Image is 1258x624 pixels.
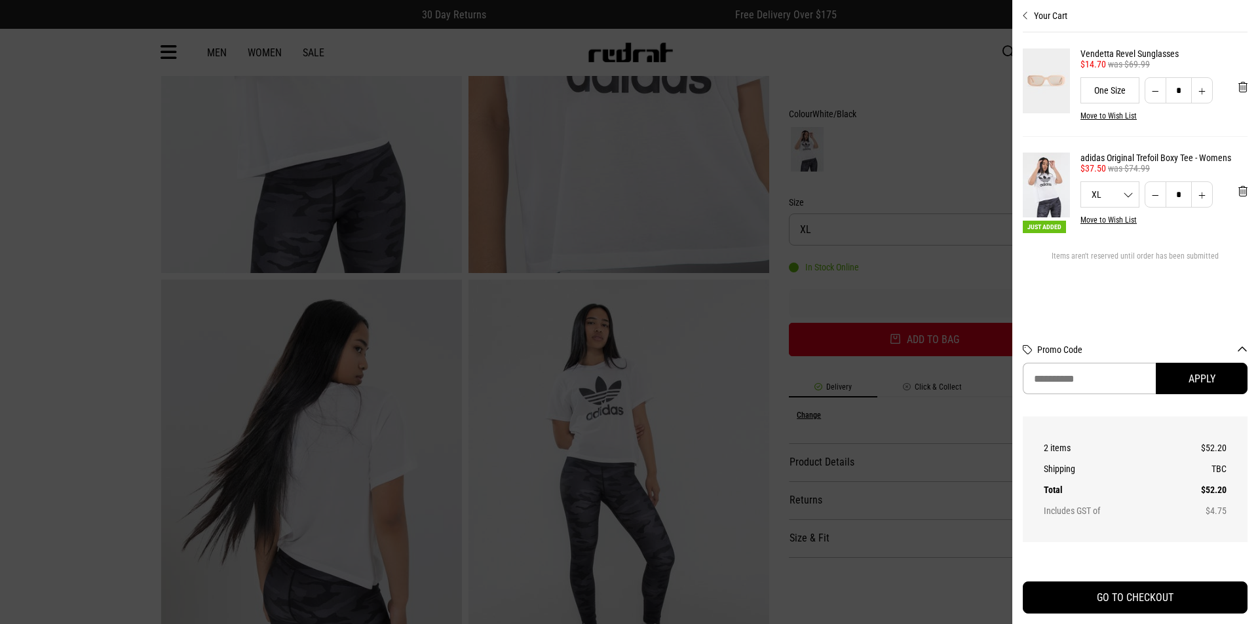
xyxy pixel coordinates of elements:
input: Promo Code [1023,363,1156,394]
td: $4.75 [1170,500,1227,521]
button: Increase quantity [1191,77,1213,103]
a: Vendetta Revel Sunglasses [1080,48,1248,59]
div: Items aren't reserved until order has been submitted [1023,251,1248,271]
img: Vendetta Revel Sunglasses [1023,48,1070,113]
iframe: Customer reviews powered by Trustpilot [1023,558,1248,571]
th: Includes GST of [1044,500,1170,521]
span: Just Added [1023,221,1066,233]
input: Quantity [1166,77,1192,103]
button: Apply [1156,363,1248,394]
span: XL [1081,190,1139,199]
th: Shipping [1044,458,1170,479]
button: Promo Code [1037,344,1248,355]
img: adidas Original Trefoil Boxy Tee - Womens [1023,153,1070,217]
button: Move to Wish List [1080,215,1137,225]
td: TBC [1170,458,1227,479]
button: 'Remove from cart [1228,71,1258,103]
button: GO TO CHECKOUT [1023,581,1248,614]
input: Quantity [1166,181,1192,208]
span: was $74.99 [1108,163,1150,174]
span: $37.50 [1080,163,1106,174]
button: 'Remove from cart [1228,175,1258,208]
button: Move to Wish List [1080,111,1137,120]
span: $14.70 [1080,59,1106,69]
span: was $69.99 [1108,59,1150,69]
button: Decrease quantity [1145,181,1166,208]
button: Decrease quantity [1145,77,1166,103]
th: 2 items [1044,437,1170,458]
button: Open LiveChat chat widget [10,5,50,45]
div: One Size [1080,77,1139,103]
button: Increase quantity [1191,181,1213,208]
a: adidas Original Trefoil Boxy Tee - Womens [1080,153,1248,163]
td: $52.20 [1170,437,1227,458]
th: Total [1044,479,1170,500]
td: $52.20 [1170,479,1227,500]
